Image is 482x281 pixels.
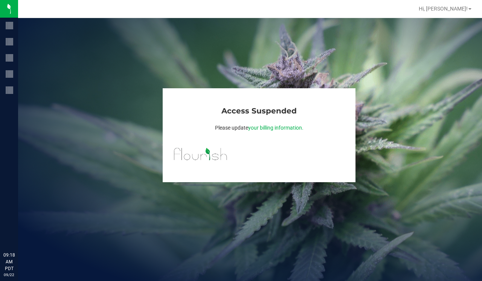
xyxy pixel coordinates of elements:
[3,252,15,272] p: 09:18 AM PDT
[3,272,15,278] p: 09/22
[215,125,304,131] span: Please update
[221,106,297,115] span: Access Suspended
[172,141,229,165] img: Flourish Software
[248,125,304,131] span: your billing information.
[419,6,468,12] span: Hi, [PERSON_NAME]!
